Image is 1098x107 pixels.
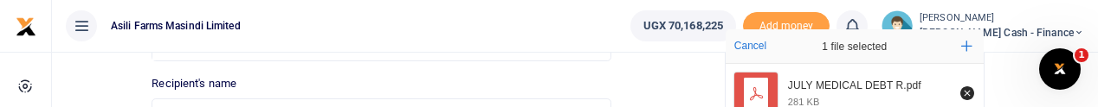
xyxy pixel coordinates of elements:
[743,12,830,41] span: Add money
[729,35,772,57] button: Cancel
[743,12,830,41] li: Toup your wallet
[743,18,830,31] a: Add money
[152,75,236,92] label: Recipient's name
[920,11,1084,26] small: [PERSON_NAME]
[954,34,979,59] button: Add more files
[16,16,36,37] img: logo-small
[1075,48,1088,62] span: 1
[643,17,723,35] span: UGX 70,168,225
[1039,48,1081,90] iframe: Intercom live chat
[104,18,248,34] span: Asili Farms Masindi Limited
[882,10,913,41] img: profile-user
[882,10,1084,41] a: profile-user [PERSON_NAME] [PERSON_NAME] Cash - Finance
[16,19,36,32] a: logo-small logo-large logo-large
[781,29,928,64] div: 1 file selected
[920,25,1084,41] span: [PERSON_NAME] Cash - Finance
[630,10,736,41] a: UGX 70,168,225
[958,84,977,103] button: Remove file
[623,10,743,41] li: Wallet ballance
[788,79,951,93] div: JULY MEDICAL DEBT R.pdf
